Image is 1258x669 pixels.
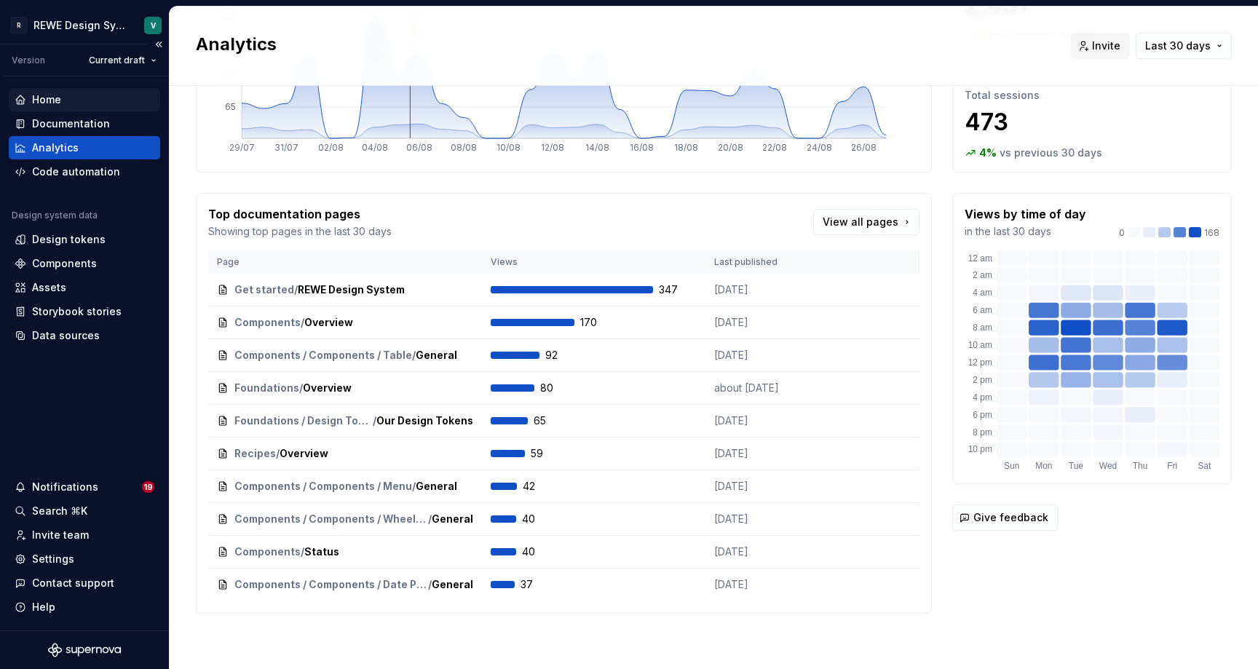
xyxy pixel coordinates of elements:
span: 40 [522,512,560,526]
span: Overview [303,381,352,395]
tspan: 26/08 [851,142,877,153]
span: Components / Components / Menu [234,479,412,494]
tspan: 31/07 [274,142,298,153]
div: R [10,17,28,34]
a: Storybook stories [9,300,160,323]
button: Invite [1071,33,1130,59]
p: [DATE] [714,545,823,559]
a: Home [9,88,160,111]
span: / [301,315,304,330]
span: / [299,381,303,395]
span: Invite [1092,39,1120,53]
div: Home [32,92,61,107]
tspan: 10/08 [497,142,521,153]
span: / [428,577,432,592]
span: / [412,348,416,363]
div: Analytics [32,140,79,155]
span: Components [234,545,301,559]
div: Documentation [32,116,110,131]
span: Foundations [234,381,299,395]
span: 92 [545,348,583,363]
span: 170 [580,315,618,330]
text: 2 pm [973,375,992,385]
button: Current draft [82,50,163,71]
span: / [428,512,432,526]
div: 168 [1119,227,1219,239]
span: 37 [521,577,558,592]
span: Give feedback [973,510,1048,525]
p: 4 % [979,146,997,160]
text: 2 am [973,270,992,280]
tspan: 22/08 [762,142,787,153]
span: 80 [540,381,578,395]
a: Code automation [9,160,160,183]
tspan: 04/08 [362,142,388,153]
text: 10 am [968,340,992,350]
span: General [432,512,473,526]
span: Status [304,545,339,559]
p: Showing top pages in the last 30 days [208,224,392,239]
div: Settings [32,552,74,566]
p: [DATE] [714,512,823,526]
div: Version [12,55,45,66]
tspan: 08/08 [451,142,477,153]
text: 8 am [973,322,992,333]
div: Data sources [32,328,100,343]
span: 347 [659,282,697,297]
div: Notifications [32,480,98,494]
tspan: 18/08 [674,142,698,153]
svg: Supernova Logo [48,643,121,657]
span: Foundations / Design Tokens [234,413,373,428]
span: 40 [522,545,560,559]
span: Get started [234,282,294,297]
tspan: 02/08 [318,142,344,153]
a: Components [9,252,160,275]
button: Search ⌘K [9,499,160,523]
text: Sat [1198,461,1211,471]
span: / [294,282,298,297]
span: Components / Components / Wheel Picker [234,512,428,526]
span: 19 [142,481,154,493]
p: [DATE] [714,282,823,297]
p: Top documentation pages [208,205,392,223]
span: Components [234,315,301,330]
text: 6 pm [973,410,992,420]
div: V [151,20,156,31]
a: Design tokens [9,228,160,251]
span: / [301,545,304,559]
div: Components [32,256,97,271]
span: Recipes [234,446,276,461]
text: 6 am [973,305,992,315]
p: Total sessions [965,88,1219,103]
span: Current draft [89,55,145,66]
p: 0 [1119,227,1125,239]
a: View all pages [813,209,919,235]
tspan: 24/08 [807,142,832,153]
div: Storybook stories [32,304,122,319]
text: 4 am [973,288,992,298]
div: Search ⌘K [32,504,87,518]
text: 12 am [968,253,992,264]
button: Help [9,595,160,619]
text: Fri [1167,461,1177,471]
span: Overview [280,446,328,461]
a: Data sources [9,324,160,347]
span: Overview [304,315,353,330]
tspan: 16/08 [630,142,654,153]
tspan: 20/08 [718,142,743,153]
button: Contact support [9,571,160,595]
button: RREWE Design SystemV [3,9,166,41]
a: Assets [9,276,160,299]
div: Assets [32,280,66,295]
p: [DATE] [714,413,823,428]
text: 4 pm [973,392,992,403]
tspan: 14/08 [585,142,609,153]
button: Collapse sidebar [149,34,169,55]
div: Invite team [32,528,89,542]
p: [DATE] [714,577,823,592]
p: 473 [965,108,1219,137]
span: / [373,413,376,428]
th: Views [482,250,705,274]
span: 65 [534,413,571,428]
